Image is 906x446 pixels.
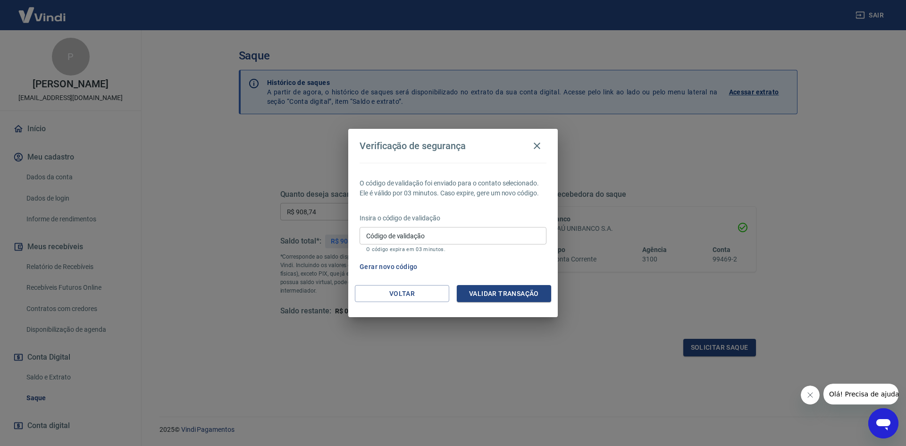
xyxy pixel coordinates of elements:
p: O código de validação foi enviado para o contato selecionado. Ele é válido por 03 minutos. Caso e... [360,178,546,198]
iframe: Fechar mensagem [801,386,820,404]
button: Gerar novo código [356,258,421,276]
p: O código expira em 03 minutos. [366,246,540,252]
button: Validar transação [457,285,551,303]
p: Insira o código de validação [360,213,546,223]
span: Olá! Precisa de ajuda? [6,7,79,14]
iframe: Botão para abrir a janela de mensagens [868,408,898,438]
button: Voltar [355,285,449,303]
h4: Verificação de segurança [360,140,466,151]
iframe: Mensagem da empresa [823,384,898,404]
